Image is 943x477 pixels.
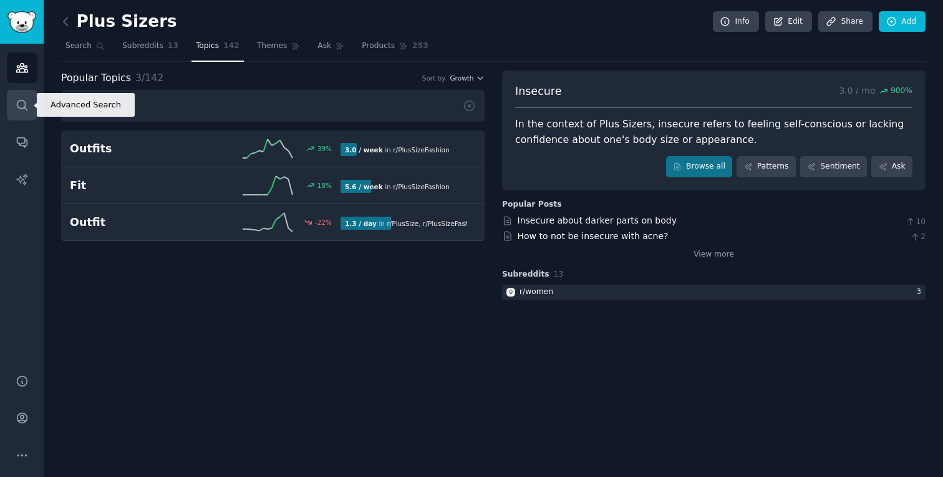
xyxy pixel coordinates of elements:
[418,220,420,227] span: ,
[423,220,479,227] span: r/ PlusSizeFashion
[800,156,867,177] a: Sentiment
[7,11,36,33] img: GummySearch logo
[916,287,926,298] div: 3
[393,183,449,190] span: r/ PlusSizeFashion
[362,41,395,52] span: Products
[515,84,561,99] span: Insecure
[61,167,485,204] a: Fit18%5.6 / weekin r/PlusSizeFashion
[196,41,219,52] span: Topics
[191,36,244,62] a: Topics142
[502,199,562,210] div: Popular Posts
[341,180,454,193] div: in
[315,218,332,227] div: -22 %
[910,232,926,243] span: 2
[70,178,205,194] h2: Fit
[135,72,163,84] span: 3 / 142
[422,74,446,82] div: Sort by
[345,146,383,154] b: 3.0 / week
[357,36,432,62] a: Products253
[765,11,812,32] a: Edit
[450,74,473,82] span: Growth
[122,41,163,52] span: Subreddits
[168,41,178,52] span: 13
[839,84,912,99] p: 3.0 / mo
[506,288,515,297] img: women
[257,41,288,52] span: Themes
[61,90,485,122] input: Search topics
[502,285,926,300] a: womenr/women3
[61,71,131,86] span: Popular Topics
[412,41,428,52] span: 253
[345,183,383,190] b: 5.6 / week
[554,270,564,278] span: 13
[341,217,467,230] div: in
[387,220,418,227] span: r/ PlusSize
[61,130,485,167] a: Outfits39%3.0 / weekin r/PlusSizeFashion
[341,143,454,156] div: in
[515,117,912,147] div: In the context of Plus Sizers, insecure refers to feeling self-conscious or lacking confidence ab...
[694,249,734,260] a: View more
[223,41,239,52] span: 142
[317,41,331,52] span: Ask
[520,287,553,298] div: r/ women
[313,36,349,62] a: Ask
[61,12,177,32] h2: Plus Sizers
[65,41,92,52] span: Search
[317,144,332,153] div: 39 %
[118,36,183,62] a: Subreddits13
[502,269,549,280] span: Subreddits
[393,146,449,154] span: r/ PlusSizeFashion
[518,215,677,225] a: Insecure about darker parts on body
[70,141,205,157] h2: Outfits
[61,36,109,62] a: Search
[891,86,912,97] span: 900 %
[450,74,485,82] button: Growth
[879,11,926,32] a: Add
[70,215,205,230] h2: Outfit
[871,156,912,177] a: Ask
[317,181,332,190] div: 18 %
[61,204,485,241] a: Outfit-22%1.3 / dayin r/PlusSize,r/PlusSizeFashion
[713,11,759,32] a: Info
[345,220,377,227] b: 1.3 / day
[737,156,795,177] a: Patterns
[253,36,305,62] a: Themes
[666,156,733,177] a: Browse all
[518,231,669,241] a: How to not be insecure with acne?
[905,217,926,228] span: 10
[818,11,872,32] a: Share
